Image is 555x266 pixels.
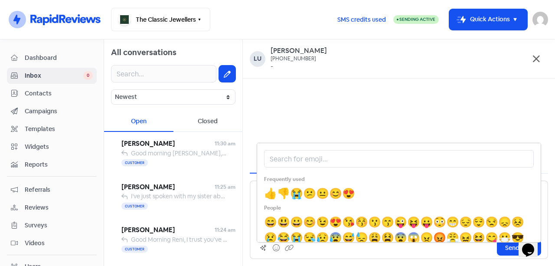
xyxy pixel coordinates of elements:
[7,85,97,102] a: Contacts
[121,139,215,149] span: [PERSON_NAME]
[446,231,459,244] span: triumph
[511,231,524,244] span: sunglasses
[394,215,407,229] span: stuck_out_tongue_winking_eye
[330,14,393,23] a: SMS credits used
[25,71,83,80] span: Inbox
[173,112,243,132] div: Closed
[121,182,215,192] span: [PERSON_NAME]
[342,231,355,244] span: sweat_smile
[368,215,381,229] span: kissing
[121,246,148,253] span: Customer
[519,231,546,257] iframe: chat widget
[420,215,433,229] span: stuck_out_tongue
[355,231,368,244] span: sweat
[277,215,290,229] span: smiley
[303,187,316,200] span: confused
[25,53,93,62] span: Dashboard
[111,65,216,82] input: Search...
[215,183,235,191] span: 11:25 am
[290,187,303,200] span: sob
[433,231,446,244] span: rage
[25,221,93,230] span: Surveys
[7,182,97,198] a: Referrals
[25,203,93,212] span: Reviews
[111,47,176,57] span: All conversations
[498,215,511,229] span: disappointed
[7,217,97,233] a: Surveys
[532,12,548,27] img: User
[399,16,435,22] span: Sending Active
[7,50,97,66] a: Dashboard
[337,15,386,24] span: SMS credits used
[264,201,534,214] h5: People
[277,231,290,244] span: joy
[303,231,316,244] span: sleepy
[7,139,97,155] a: Widgets
[459,215,472,229] span: pensive
[271,62,327,71] div: -
[7,157,97,173] a: Reports
[290,231,303,244] span: sob
[277,187,290,200] span: -1
[7,68,97,84] a: Inbox 0
[271,46,327,56] div: [PERSON_NAME]
[449,9,527,30] button: Quick Actions
[472,231,485,244] span: laughing
[355,215,368,229] span: kissing_closed_eyes
[530,53,543,66] button: Exit conversation
[472,215,485,229] span: relieved
[250,51,265,67] div: Lu
[264,187,277,200] span: thumbs_up
[485,215,498,229] span: unamused
[7,103,97,119] a: Campaigns
[368,231,381,244] span: weary
[381,231,394,244] span: tired_face
[264,215,277,229] span: smile
[393,14,439,25] a: Sending Active
[316,231,329,244] span: disappointed_relieved
[459,231,472,244] span: confounded
[83,71,93,80] span: 0
[342,215,355,229] span: kissing_heart
[433,215,446,229] span: flushed
[290,215,303,229] span: grinning
[25,142,93,151] span: Widgets
[498,231,511,244] span: mask
[407,231,420,244] span: scream
[7,235,97,251] a: Videos
[316,215,329,229] span: wink
[7,200,97,216] a: Reviews
[329,187,342,200] span: blush
[497,240,541,256] button: Send SMS
[25,160,93,169] span: Reports
[303,215,316,229] span: blush
[485,231,498,244] span: yum
[121,225,215,235] span: [PERSON_NAME]
[511,215,524,229] span: persevere
[446,215,459,229] span: grin
[342,187,355,200] span: heart_eyes
[111,8,210,31] button: The Classic Jewellers
[394,231,407,244] span: fearful
[505,243,533,253] span: Send SMS
[25,185,93,194] span: Referrals
[215,226,235,234] span: 11:24 am
[25,89,93,98] span: Contacts
[25,125,93,134] span: Templates
[329,215,342,229] span: heart_eyes
[420,231,433,244] span: angry
[381,215,394,229] span: kissing_smiling_eyes
[215,140,235,148] span: 11:30 am
[264,150,534,167] input: Search for emoji...
[7,121,97,137] a: Templates
[264,231,277,244] span: cry
[316,187,329,200] span: neutral_face
[104,112,173,132] div: Open
[329,231,342,244] span: cold_sweat
[121,159,148,166] span: Customer
[121,203,148,210] span: Customer
[25,107,93,116] span: Campaigns
[271,56,327,62] div: [PHONE_NUMBER]
[25,239,93,248] span: Videos
[264,173,534,186] h5: Frequently used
